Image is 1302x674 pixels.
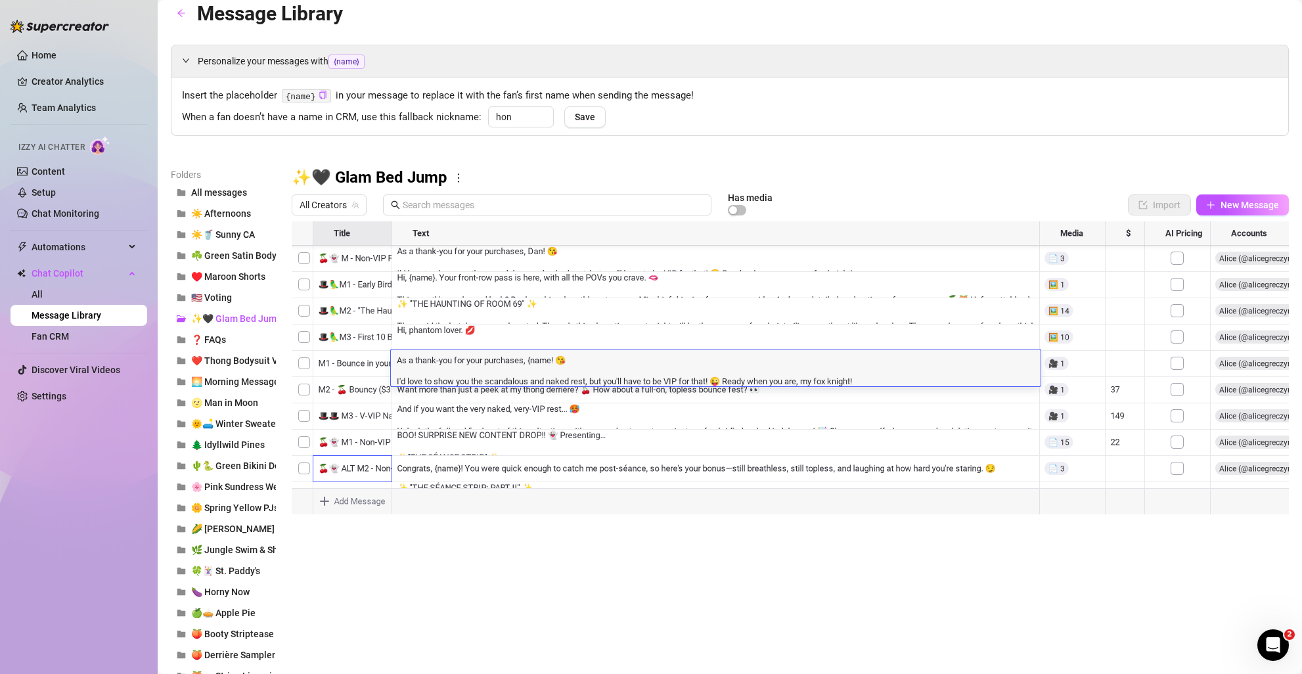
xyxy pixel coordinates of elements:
[32,71,137,92] a: Creator Analytics
[391,353,1041,386] textarea: As a thank-you for your purchases, {name! 😘 I'd love to show you the scandalous and naked rest, b...
[171,168,276,182] article: Folders
[191,208,251,219] span: ☀️ Afternoons
[191,187,247,198] span: All messages
[191,292,232,303] span: 🇺🇸 Voting
[182,56,190,64] span: expanded
[171,392,276,413] button: 🌝 Man in Moon
[191,503,279,513] span: 🌼 Spring Yellow PJs
[191,313,282,324] span: ✨🖤 Glam Bed Jump
[1196,194,1289,215] button: New Message
[32,236,125,258] span: Automations
[171,308,276,329] button: ✨🖤 Glam Bed Jump
[191,334,226,345] span: ❓ FAQs
[191,629,274,639] span: 🍑 Booty Striptease
[177,335,186,344] span: folder
[32,289,43,300] a: All
[171,560,276,581] button: 🍀🃏 St. Paddy's
[1284,629,1295,640] span: 2
[177,650,186,660] span: folder
[171,224,276,245] button: ☀️🥤 Sunny CA
[351,201,359,209] span: team
[191,418,317,429] span: 🌞🛋️ Winter Sweater Sunbask
[191,566,260,576] span: 🍀🃏 St. Paddy's
[171,45,1288,77] div: Personalize your messages with{name}
[282,89,331,103] code: {name}
[177,377,186,386] span: folder
[177,587,186,596] span: folder
[191,229,255,240] span: ☀️🥤 Sunny CA
[171,518,276,539] button: 🌽 [PERSON_NAME]
[32,187,56,198] a: Setup
[177,9,186,18] span: arrow-left
[171,413,276,434] button: 🌞🛋️ Winter Sweater Sunbask
[328,55,365,69] span: {name}
[11,20,109,33] img: logo-BBDzfeDw.svg
[191,482,304,492] span: 🌸 Pink Sundress Welcome
[171,581,276,602] button: 🍆 Horny Now
[177,314,186,323] span: folder-open
[32,310,101,321] a: Message Library
[177,356,186,365] span: folder
[171,203,276,224] button: ☀️ Afternoons
[191,650,275,660] span: 🍑 Derrière Sampler
[177,251,186,260] span: folder
[177,566,186,575] span: folder
[191,250,321,261] span: ☘️ Green Satin Bodysuit Nudes
[171,455,276,476] button: 🌵🐍 Green Bikini Desert Stagecoach
[182,110,482,125] span: When a fan doesn’t have a name in CRM, use this fallback nickname:
[300,195,359,215] span: All Creators
[171,644,276,665] button: 🍑 Derrière Sampler
[171,476,276,497] button: 🌸 Pink Sundress Welcome
[171,266,276,287] button: ♥️ Maroon Shorts
[177,629,186,639] span: folder
[453,172,464,184] span: more
[18,141,85,154] span: Izzy AI Chatter
[177,272,186,281] span: folder
[177,419,186,428] span: folder
[1206,200,1215,210] span: plus
[191,461,348,471] span: 🌵🐍 Green Bikini Desert Stagecoach
[177,293,186,302] span: folder
[177,608,186,618] span: folder
[191,376,284,387] span: 🌅 Morning Messages
[171,350,276,371] button: ❤️ Thong Bodysuit Vid
[191,524,275,534] span: 🌽 [PERSON_NAME]
[17,269,26,278] img: Chat Copilot
[177,398,186,407] span: folder
[191,587,250,597] span: 🍆 Horny Now
[191,608,256,618] span: 🍏🥧 Apple Pie
[32,263,125,284] span: Chat Copilot
[403,198,704,212] input: Search messages
[391,200,400,210] span: search
[177,440,186,449] span: folder
[177,188,186,197] span: folder
[1257,629,1289,661] iframe: Intercom live chat
[32,331,69,342] a: Fan CRM
[319,91,327,101] button: Click to Copy
[292,168,447,189] h3: ✨🖤 Glam Bed Jump
[177,461,186,470] span: folder
[32,166,65,177] a: Content
[171,329,276,350] button: ❓ FAQs
[177,524,186,533] span: folder
[171,623,276,644] button: 🍑 Booty Striptease
[177,503,186,512] span: folder
[728,194,773,202] article: Has media
[177,545,186,554] span: folder
[171,182,276,203] button: All messages
[177,209,186,218] span: folder
[171,371,276,392] button: 🌅 Morning Messages
[182,88,1278,104] span: Insert the placeholder in your message to replace it with the fan’s first name when sending the m...
[191,271,265,282] span: ♥️ Maroon Shorts
[17,242,28,252] span: thunderbolt
[90,136,110,155] img: AI Chatter
[171,245,276,266] button: ☘️ Green Satin Bodysuit Nudes
[1128,194,1191,215] button: Import
[319,91,327,99] span: copy
[171,602,276,623] button: 🍏🥧 Apple Pie
[32,208,99,219] a: Chat Monitoring
[32,365,120,375] a: Discover Viral Videos
[171,434,276,455] button: 🌲 Idyllwild Pines
[198,54,1278,69] span: Personalize your messages with
[32,50,56,60] a: Home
